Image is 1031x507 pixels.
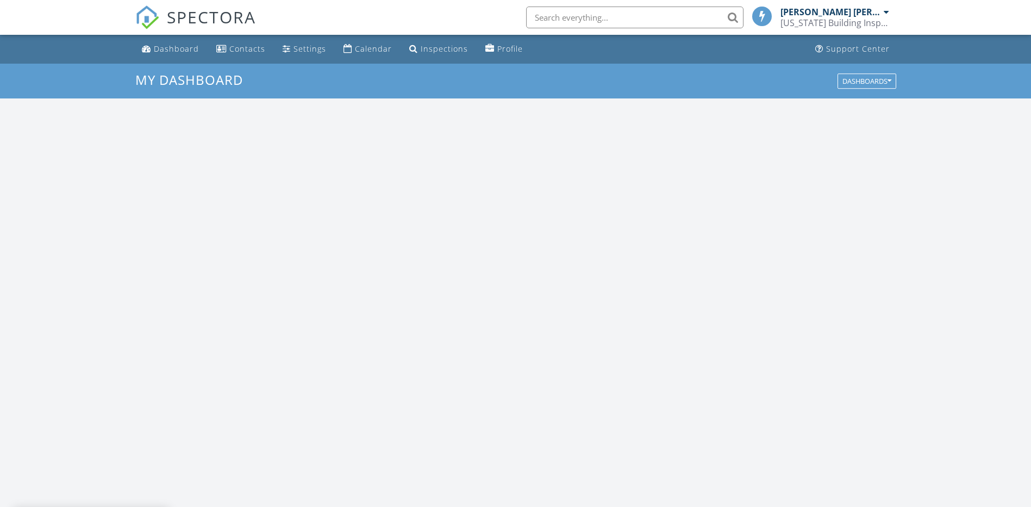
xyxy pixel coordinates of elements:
div: Dashboard [154,44,199,54]
button: Dashboards [838,73,896,89]
div: [PERSON_NAME] [PERSON_NAME] [780,7,881,17]
a: Support Center [811,39,894,59]
a: SPECTORA [135,15,256,38]
div: Contacts [229,44,265,54]
span: My Dashboard [135,71,243,89]
span: SPECTORA [167,5,256,28]
a: Dashboard [138,39,203,59]
div: Inspections [421,44,468,54]
a: Settings [278,39,330,59]
a: Inspections [405,39,472,59]
a: Contacts [212,39,270,59]
div: Calendar [355,44,392,54]
div: Florida Building Inspection Group [780,17,889,28]
input: Search everything... [526,7,743,28]
img: The Best Home Inspection Software - Spectora [135,5,159,29]
div: Settings [293,44,326,54]
div: Support Center [826,44,890,54]
a: Profile [481,39,527,59]
a: Calendar [339,39,396,59]
div: Profile [497,44,523,54]
div: Dashboards [842,77,891,85]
